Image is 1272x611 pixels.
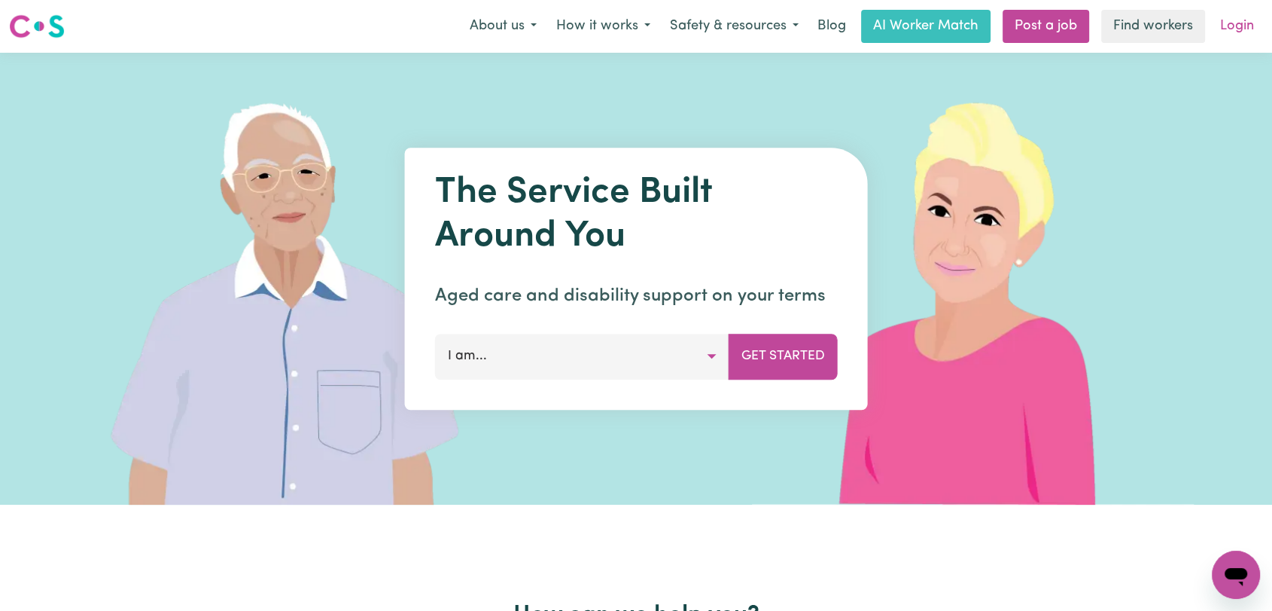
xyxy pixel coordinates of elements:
button: I am... [435,334,729,379]
button: Safety & resources [660,11,808,42]
a: Find workers [1101,10,1205,43]
button: How it works [546,11,660,42]
img: Careseekers logo [9,13,65,40]
a: Post a job [1003,10,1089,43]
a: Careseekers logo [9,9,65,44]
button: Get Started [729,334,838,379]
a: Blog [808,10,855,43]
a: AI Worker Match [861,10,991,43]
iframe: Button to launch messaging window [1212,551,1260,599]
h1: The Service Built Around You [435,172,838,258]
p: Aged care and disability support on your terms [435,283,838,310]
button: About us [460,11,546,42]
a: Login [1211,10,1263,43]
